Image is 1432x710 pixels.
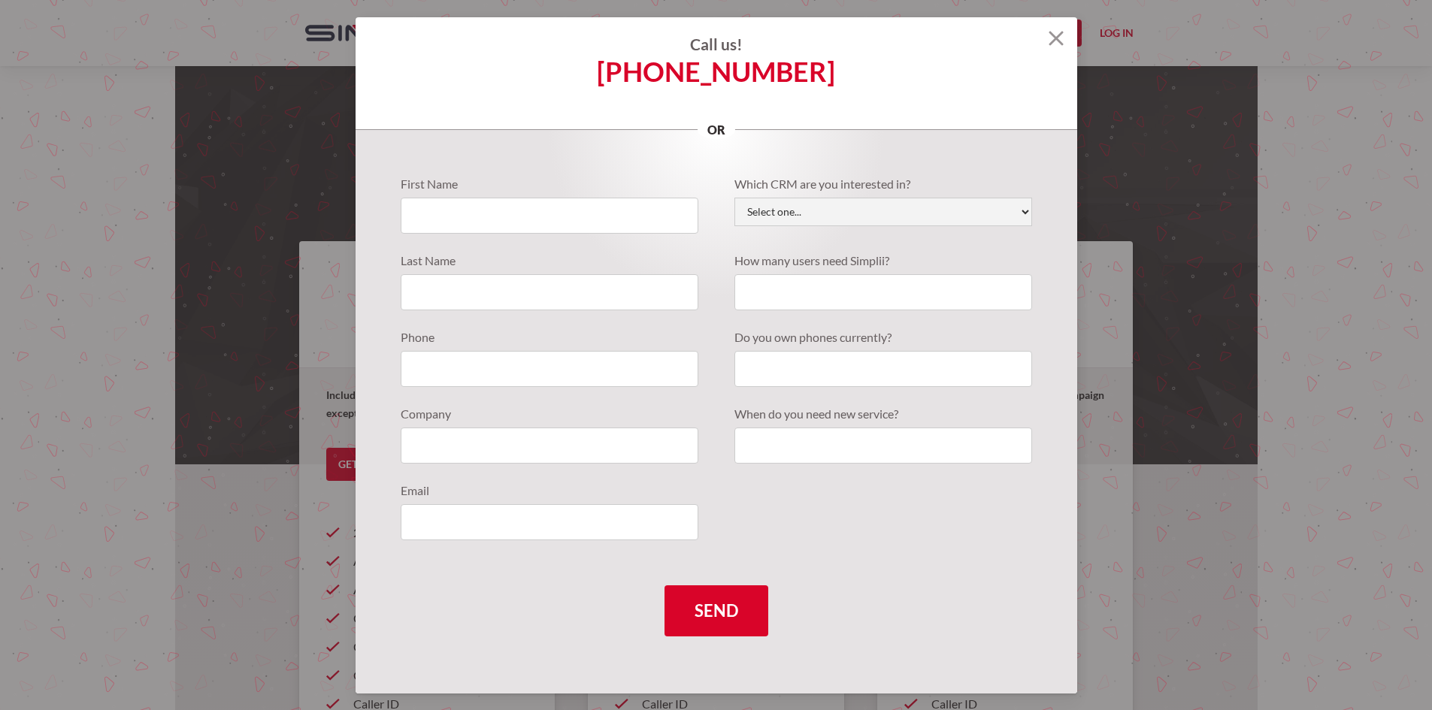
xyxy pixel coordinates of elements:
[734,175,1032,193] label: Which CRM are you interested in?
[356,35,1077,53] h4: Call us!
[401,482,698,500] label: Email
[665,585,768,636] input: Send
[401,252,698,270] label: Last Name
[734,328,1032,346] label: Do you own phones currently?
[698,121,735,139] p: or
[734,405,1032,423] label: When do you need new service?
[401,328,698,346] label: Phone
[401,175,698,193] label: First Name
[401,175,1032,636] form: Quote Requests
[734,252,1032,270] label: How many users need Simplii?
[597,62,835,80] a: [PHONE_NUMBER]
[401,405,698,423] label: Company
